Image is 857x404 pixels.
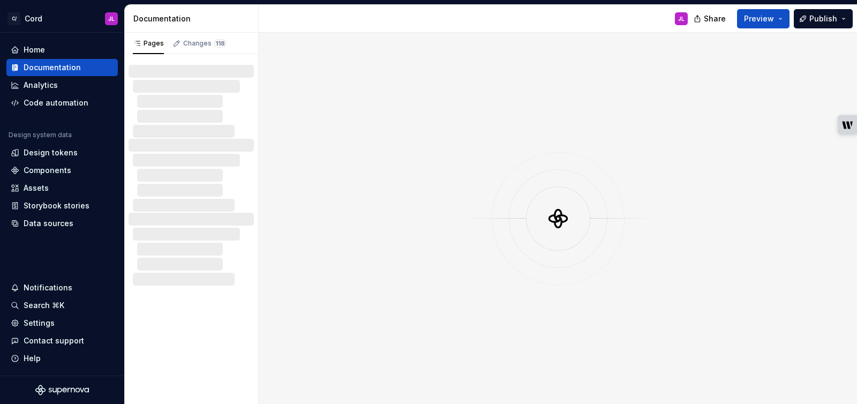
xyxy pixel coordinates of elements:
span: Publish [809,13,837,24]
span: Share [704,13,726,24]
button: Share [688,9,733,28]
div: C/ [7,12,20,25]
span: 118 [214,39,227,48]
a: Components [6,162,118,179]
div: Code automation [24,98,88,108]
div: Storybook stories [24,200,89,211]
svg: Supernova Logo [35,385,89,395]
button: Contact support [6,332,118,349]
div: Help [24,353,41,364]
button: Notifications [6,279,118,296]
div: Design system data [9,131,72,139]
div: Components [24,165,71,176]
a: Assets [6,179,118,197]
div: Documentation [24,62,81,73]
div: Notifications [24,282,72,293]
div: Documentation [133,13,254,24]
div: Design tokens [24,147,78,158]
div: JL [108,14,115,23]
a: Settings [6,315,118,332]
div: Pages [133,39,164,48]
a: Analytics [6,77,118,94]
button: Preview [737,9,790,28]
button: Publish [794,9,853,28]
div: Analytics [24,80,58,91]
button: Search ⌘K [6,297,118,314]
div: JL [678,14,685,23]
span: Preview [744,13,774,24]
div: Changes [183,39,227,48]
a: Home [6,41,118,58]
div: Settings [24,318,55,328]
button: Help [6,350,118,367]
div: Contact support [24,335,84,346]
div: Home [24,44,45,55]
a: Code automation [6,94,118,111]
a: Data sources [6,215,118,232]
button: C/CordJL [2,7,122,30]
div: Data sources [24,218,73,229]
div: Search ⌘K [24,300,64,311]
div: Cord [25,13,42,24]
a: Storybook stories [6,197,118,214]
div: Assets [24,183,49,193]
a: Design tokens [6,144,118,161]
a: Documentation [6,59,118,76]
